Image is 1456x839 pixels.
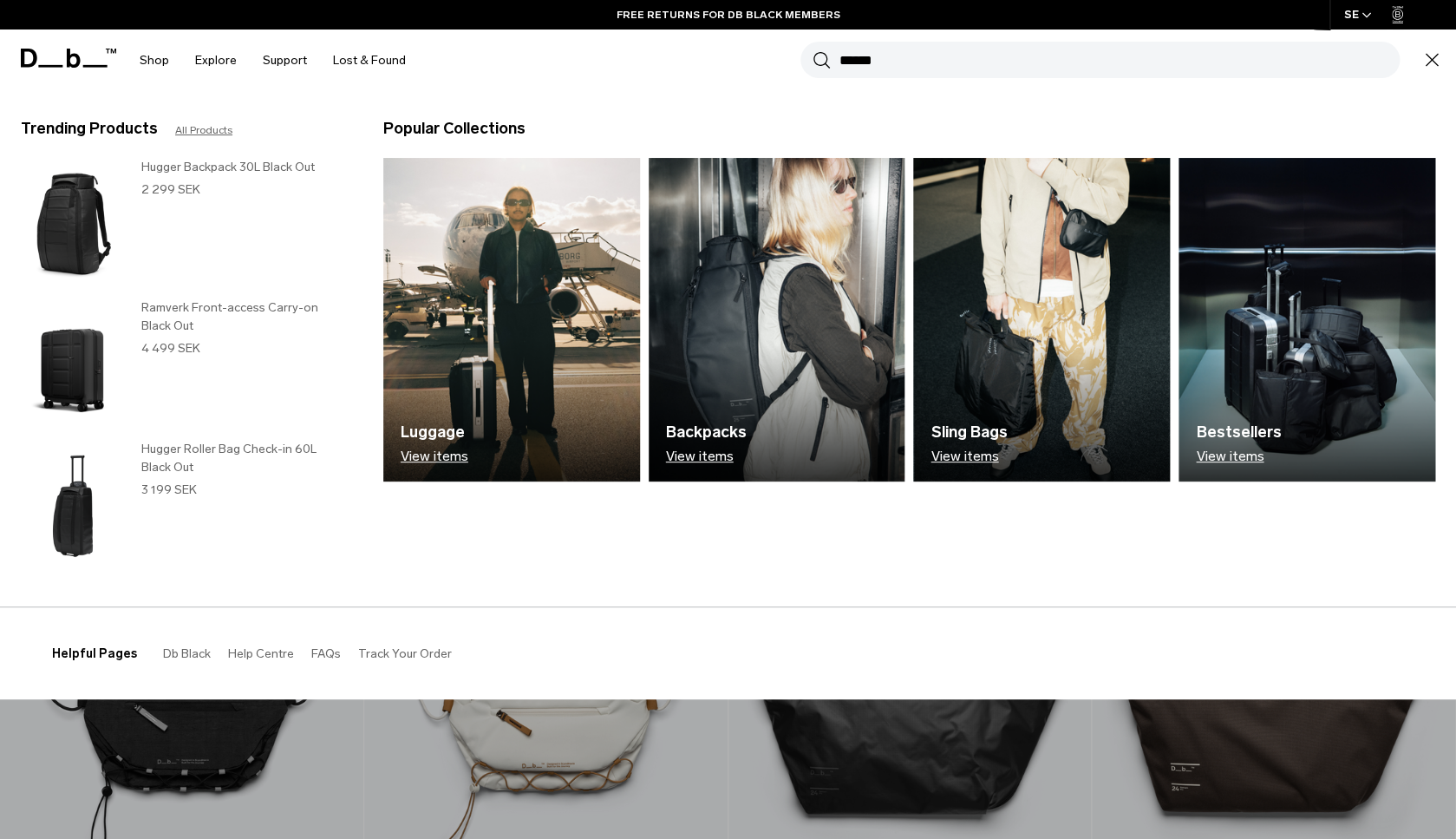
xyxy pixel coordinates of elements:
[1196,449,1281,464] p: View items
[666,421,747,444] h3: Backpacks
[21,298,349,430] a: Ramverk Front-access Carry-on Black Out Ramverk Front-access Carry-on Black Out 4 499 SEK
[127,29,419,91] nav: Main Navigation
[21,298,124,430] img: Ramverk Front-access Carry-on Black Out
[913,158,1170,482] a: Db Sling Bags View items
[1179,158,1435,482] img: Db
[401,449,468,464] p: View items
[141,482,197,497] span: 3 199 SEK
[21,117,158,141] h3: Trending Products
[163,646,211,661] a: Db Black
[311,646,341,661] a: FAQs
[383,158,640,482] img: Db
[21,158,124,290] img: Hugger Backpack 30L Black Out
[21,158,349,290] a: Hugger Backpack 30L Black Out Hugger Backpack 30L Black Out 2 299 SEK
[175,122,232,138] a: All Products
[140,29,169,91] a: Shop
[649,158,905,482] img: Db
[401,421,468,444] h3: Luggage
[141,182,200,197] span: 2 299 SEK
[195,29,237,91] a: Explore
[21,440,349,572] a: Hugger Roller Bag Check-in 60L Black Out Hugger Roller Bag Check-in 60L Black Out 3 199 SEK
[913,158,1170,482] img: Db
[228,646,294,661] a: Help Centre
[649,158,905,482] a: Db Backpacks View items
[1196,421,1281,444] h3: Bestsellers
[141,298,349,335] h3: Ramverk Front-access Carry-on Black Out
[383,158,640,482] a: Db Luggage View items
[263,29,307,91] a: Support
[21,440,124,572] img: Hugger Roller Bag Check-in 60L Black Out
[930,421,1007,444] h3: Sling Bags
[617,7,840,23] a: FREE RETURNS FOR DB BLACK MEMBERS
[141,341,200,356] span: 4 499 SEK
[383,117,526,141] h3: Popular Collections
[141,440,349,476] h3: Hugger Roller Bag Check-in 60L Black Out
[52,645,137,663] h3: Helpful Pages
[930,449,1007,464] p: View items
[141,158,349,176] h3: Hugger Backpack 30L Black Out
[1179,158,1435,482] a: Db Bestsellers View items
[666,449,747,464] p: View items
[358,646,452,661] a: Track Your Order
[333,29,406,91] a: Lost & Found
